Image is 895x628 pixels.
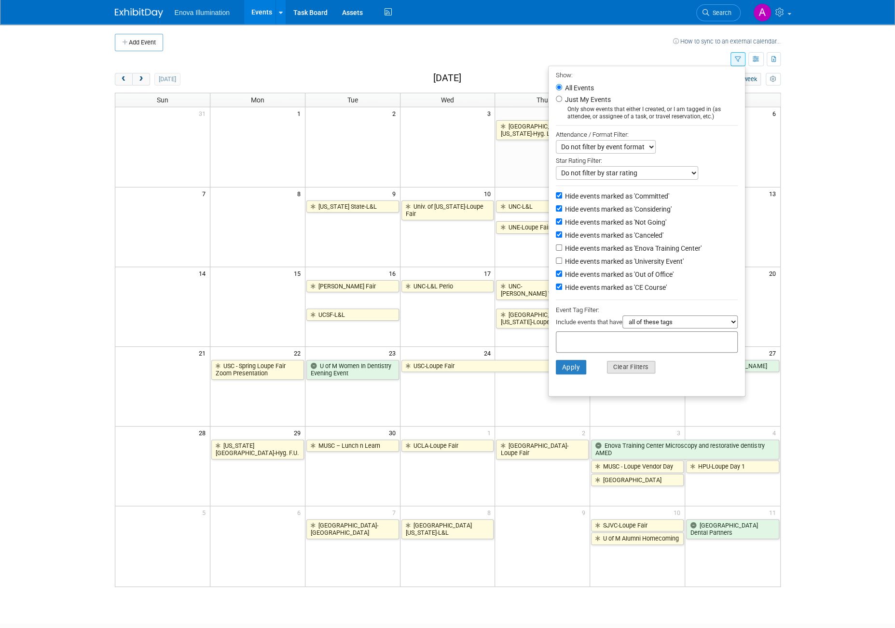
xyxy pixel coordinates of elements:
[115,34,163,51] button: Add Event
[556,69,738,81] div: Show:
[673,506,685,518] span: 10
[296,506,305,518] span: 6
[768,347,780,359] span: 27
[563,217,666,227] label: Hide events marked as 'Not Going'
[482,267,495,279] span: 17
[591,532,684,545] a: U of M Alumni Homecoming
[563,243,702,253] label: Hide events marked as 'Enova Training Center'
[496,200,589,213] a: UNC-L&L
[175,9,230,16] span: Enova Illumination
[211,360,304,380] a: USC - Spring Loupe Fair Zoom Presentation
[388,427,400,439] span: 30
[115,8,163,18] img: ExhibitDay
[556,106,738,120] div: Only show events that either I created, or I am tagged in (as attendee, or assignee of a task, or...
[486,506,495,518] span: 8
[401,360,589,372] a: USC-Loupe Fair
[563,283,667,292] label: Hide events marked as 'CE Course'
[563,270,674,279] label: Hide events marked as 'Out of Office'
[391,187,400,200] span: 9
[673,38,781,45] a: How to sync to an external calendar...
[391,506,400,518] span: 7
[293,347,305,359] span: 22
[486,427,495,439] span: 1
[198,427,210,439] span: 28
[709,9,731,16] span: Search
[486,107,495,119] span: 3
[347,96,358,104] span: Tue
[441,96,454,104] span: Wed
[591,440,779,459] a: Enova Training Center Microscopy and restorative dentistry AMED
[154,73,180,86] button: [DATE]
[768,267,780,279] span: 20
[563,204,672,214] label: Hide events marked as 'Considering'
[496,309,589,328] a: [GEOGRAPHIC_DATA][US_STATE]-Loupe Day
[306,519,399,539] a: [GEOGRAPHIC_DATA]-[GEOGRAPHIC_DATA]
[157,96,168,104] span: Sun
[556,154,738,166] div: Star Rating Filter:
[676,427,685,439] span: 3
[482,187,495,200] span: 10
[306,280,399,293] a: [PERSON_NAME] Fair
[581,506,590,518] span: 9
[198,267,210,279] span: 14
[771,107,780,119] span: 6
[563,257,684,266] label: Hide events marked as 'University Event'
[401,440,494,452] a: UCLA-Loupe Fair
[768,506,780,518] span: 11
[686,460,779,473] a: HPU-Loupe Day 1
[306,309,399,321] a: UCSF-L&L
[296,187,305,200] span: 8
[768,187,780,200] span: 13
[607,361,655,373] button: Clear Filters
[581,427,590,439] span: 2
[198,107,210,119] span: 31
[563,95,611,104] label: Just My Events
[201,187,210,200] span: 7
[770,76,776,83] i: Personalize Calendar
[296,107,305,119] span: 1
[293,267,305,279] span: 15
[556,360,587,374] button: Apply
[306,200,399,213] a: [US_STATE] State-L&L
[391,107,400,119] span: 2
[201,506,210,518] span: 5
[537,96,548,104] span: Thu
[696,4,741,21] a: Search
[496,280,589,300] a: UNC-[PERSON_NAME] Vendor Day
[686,519,779,539] a: [GEOGRAPHIC_DATA] Dental Partners
[563,230,663,240] label: Hide events marked as 'Canceled'
[591,460,684,473] a: MUSC - Loupe Vendor Day
[306,360,399,380] a: U of M Women In Dentistry Evening Event
[251,96,264,104] span: Mon
[591,474,684,486] a: [GEOGRAPHIC_DATA]
[401,519,494,539] a: [GEOGRAPHIC_DATA][US_STATE]-L&L
[766,73,780,86] button: myCustomButton
[293,427,305,439] span: 29
[388,267,400,279] span: 16
[771,427,780,439] span: 4
[496,221,589,234] a: UNE-Loupe Fair
[496,120,589,140] a: [GEOGRAPHIC_DATA][US_STATE]-Hyg. L&L
[306,440,399,452] a: MUSC – Lunch n Learn
[132,73,150,86] button: next
[401,280,494,293] a: UNC-L&L Perio
[739,73,761,86] button: week
[482,347,495,359] span: 24
[211,440,304,459] a: [US_STATE][GEOGRAPHIC_DATA]-Hyg. F.U.
[556,129,738,140] div: Attendance / Format Filter:
[753,3,771,22] img: Abby Nelson
[115,73,133,86] button: prev
[388,347,400,359] span: 23
[496,440,589,459] a: [GEOGRAPHIC_DATA]-Loupe Fair
[591,519,684,532] a: SJVC-Loupe Fair
[556,315,738,331] div: Include events that have
[401,200,494,220] a: Univ. of [US_STATE]-Loupe Fair
[563,191,669,201] label: Hide events marked as 'Committed'
[433,73,461,84] h2: [DATE]
[198,347,210,359] span: 21
[556,304,738,315] div: Event Tag Filter:
[563,85,594,91] label: All Events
